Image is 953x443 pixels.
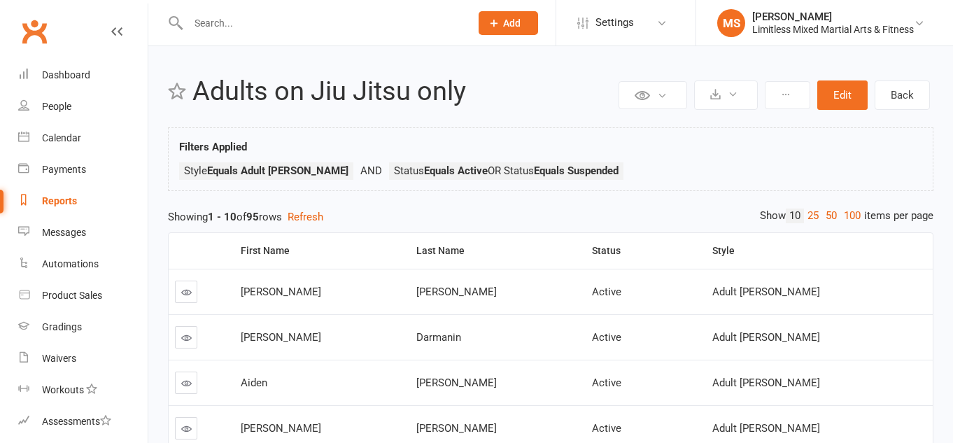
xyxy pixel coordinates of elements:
[18,311,148,343] a: Gradings
[241,331,321,344] span: [PERSON_NAME]
[42,258,99,269] div: Automations
[18,343,148,374] a: Waivers
[18,59,148,91] a: Dashboard
[592,331,621,344] span: Active
[42,321,82,332] div: Gradings
[822,209,840,223] a: 50
[416,286,497,298] span: [PERSON_NAME]
[241,377,267,389] span: Aiden
[804,209,822,223] a: 25
[42,290,102,301] div: Product Sales
[592,246,695,256] div: Status
[595,7,634,38] span: Settings
[712,246,922,256] div: Style
[592,286,621,298] span: Active
[246,211,259,223] strong: 95
[42,227,86,238] div: Messages
[752,10,914,23] div: [PERSON_NAME]
[179,141,247,153] strong: Filters Applied
[503,17,521,29] span: Add
[42,416,111,427] div: Assessments
[42,353,76,364] div: Waivers
[18,91,148,122] a: People
[42,195,77,206] div: Reports
[479,11,538,35] button: Add
[207,164,348,177] strong: Equals Adult [PERSON_NAME]
[416,377,497,389] span: [PERSON_NAME]
[712,286,820,298] span: Adult [PERSON_NAME]
[875,80,930,110] a: Back
[208,211,237,223] strong: 1 - 10
[416,422,497,435] span: [PERSON_NAME]
[18,122,148,154] a: Calendar
[712,422,820,435] span: Adult [PERSON_NAME]
[168,209,933,225] div: Showing of rows
[394,164,488,177] span: Status
[592,422,621,435] span: Active
[488,164,619,177] span: OR Status
[42,384,84,395] div: Workouts
[42,132,81,143] div: Calendar
[717,9,745,37] div: MS
[840,209,864,223] a: 100
[241,246,399,256] div: First Name
[534,164,619,177] strong: Equals Suspended
[42,164,86,175] div: Payments
[752,23,914,36] div: Limitless Mixed Martial Arts & Fitness
[592,377,621,389] span: Active
[288,209,323,225] button: Refresh
[416,246,574,256] div: Last Name
[18,154,148,185] a: Payments
[42,69,90,80] div: Dashboard
[192,77,615,106] h2: Adults on Jiu Jitsu only
[42,101,71,112] div: People
[184,164,348,177] span: Style
[241,286,321,298] span: [PERSON_NAME]
[760,209,933,223] div: Show items per page
[712,331,820,344] span: Adult [PERSON_NAME]
[712,377,820,389] span: Adult [PERSON_NAME]
[18,280,148,311] a: Product Sales
[18,185,148,217] a: Reports
[786,209,804,223] a: 10
[184,13,460,33] input: Search...
[17,14,52,49] a: Clubworx
[18,217,148,248] a: Messages
[424,164,488,177] strong: Equals Active
[416,331,461,344] span: Darmanin
[18,248,148,280] a: Automations
[817,80,868,110] button: Edit
[18,406,148,437] a: Assessments
[241,422,321,435] span: [PERSON_NAME]
[18,374,148,406] a: Workouts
